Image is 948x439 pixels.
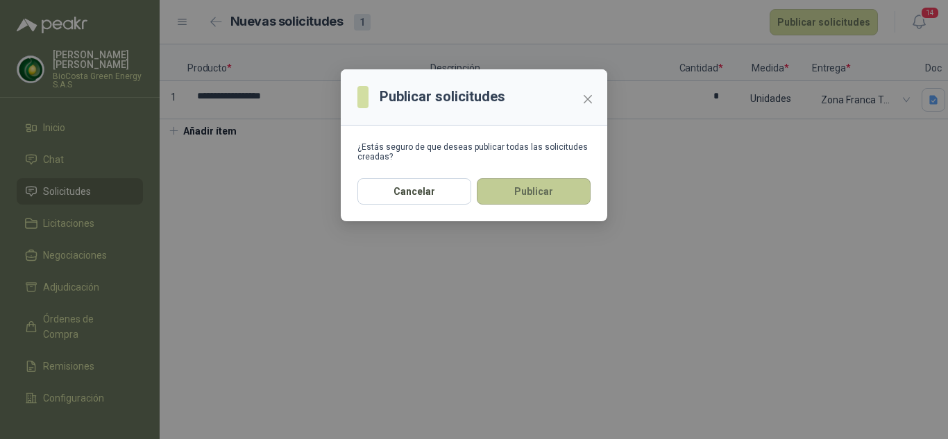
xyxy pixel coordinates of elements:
[357,142,591,162] div: ¿Estás seguro de que deseas publicar todas las solicitudes creadas?
[582,94,593,105] span: close
[380,86,505,107] h3: Publicar solicitudes
[577,88,599,110] button: Close
[357,178,471,205] button: Cancelar
[477,178,591,205] button: Publicar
